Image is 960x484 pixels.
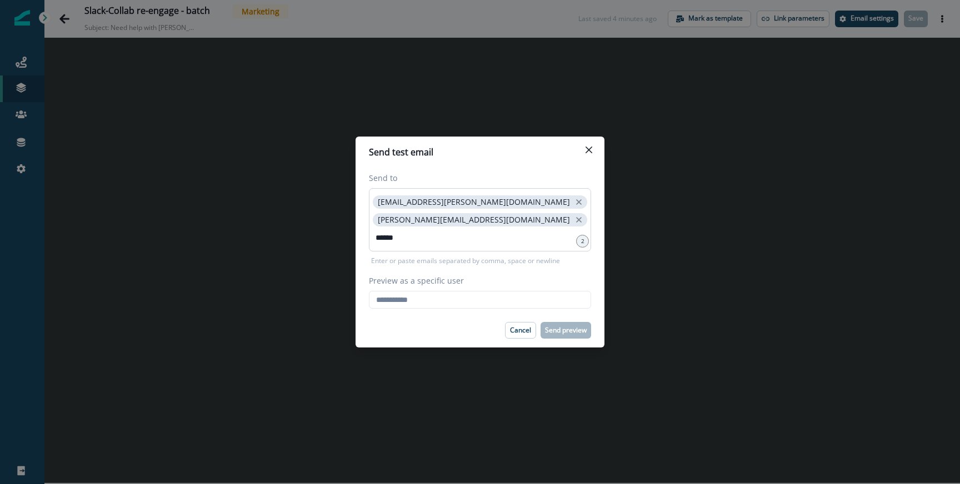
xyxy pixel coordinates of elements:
div: 2 [576,235,589,248]
p: Cancel [510,326,531,334]
p: Send preview [545,326,587,334]
label: Send to [369,172,584,184]
p: Enter or paste emails separated by comma, space or newline [369,256,562,266]
button: Send preview [541,322,591,339]
p: [EMAIL_ADDRESS][PERSON_NAME][DOMAIN_NAME] [378,198,570,207]
p: Send test email [369,145,433,159]
p: [PERSON_NAME][EMAIL_ADDRESS][DOMAIN_NAME] [378,215,570,225]
button: close [573,214,584,225]
label: Preview as a specific user [369,275,584,286]
button: Close [580,141,598,159]
button: close [573,196,584,208]
button: Cancel [505,322,536,339]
